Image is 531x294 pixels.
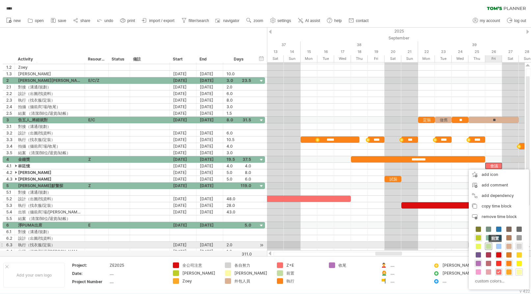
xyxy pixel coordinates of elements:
div: [DATE] [170,104,197,110]
span: 前置 [489,235,502,242]
div: 執行（找衣服/定裝） [18,97,81,103]
div: E [88,222,105,228]
div: Friday, 19 September 2025 [368,48,385,55]
div: 2.0 [226,242,251,248]
div: [DATE] [170,136,197,143]
span: contact [356,18,369,23]
div: [DATE] [197,248,223,255]
div: Tuesday, 23 September 2025 [435,48,452,55]
div: 拍攝（攝前/盯場/收尾） [18,143,81,149]
div: .... [110,279,165,284]
div: 28.0 [226,202,251,208]
a: zoom [245,16,265,25]
div: 2.3 [6,97,14,103]
a: my account [471,16,502,25]
div: 4 [6,156,14,162]
div: 1.0 [226,248,251,255]
div: Zoey [18,64,81,70]
div: 會議 [485,163,502,169]
div: [DATE] [170,202,197,208]
div: Z [88,156,105,162]
div: [DATE] [170,130,197,136]
a: share [71,16,92,25]
div: Project: [72,262,108,268]
div: 3.4 [6,143,14,149]
div: .... [442,278,478,284]
div: 5.5 [6,215,14,222]
div: [DATE] [170,84,197,90]
div: 林廷憶 [18,163,81,169]
div: Z+E [286,262,322,268]
div: [PERSON_NAME] [18,169,81,176]
div: 執行 [286,278,322,284]
div: Wednesday, 24 September 2025 [452,48,468,55]
div: [DATE] [170,117,197,123]
div: [DATE] [170,90,197,97]
span: settings [278,18,291,23]
a: open [26,16,46,25]
span: filter/search [189,18,209,23]
div: [DATE] [197,143,223,149]
div: E/C [88,117,105,123]
div: 拍攝（攝前/盯場/收尾） [18,104,81,110]
div: 3.3 [6,136,14,143]
div: 設計（出圖/找資料） [18,235,81,241]
div: [DATE] [197,202,223,208]
span: print [127,18,135,23]
span: navigator [223,18,239,23]
div: 3.0 [226,77,251,84]
span: zoom [253,18,263,23]
div: Wednesday, 24 September 2025 [452,55,468,62]
div: Activity [18,56,81,62]
div: 出班（攝前/盯場/[PERSON_NAME]） [18,209,81,215]
div: [PERSON_NAME] [18,176,81,182]
div: 對接（溝通/規劃） [18,123,81,130]
div: 2.2 [6,90,14,97]
div: [DATE] [197,196,223,202]
div: 4.2 [6,169,14,176]
div: 告五人_將錯就對 [18,117,81,123]
div: 6 [6,222,14,228]
div: 2.1 [6,84,14,90]
div: Monday, 22 September 2025 [418,48,435,55]
div: Sunday, 21 September 2025 [401,48,418,55]
div: [DATE] [197,209,223,215]
div: Monday, 15 September 2025 [301,55,317,62]
span: undo [104,18,113,23]
div: Friday, 26 September 2025 [485,55,502,62]
div: 做舊 [435,117,452,123]
div: E/C/Z [88,77,105,84]
div: 結案 （清潔/歸位/退貨/結帳） [18,110,81,116]
a: settings [269,16,293,25]
span: share [80,18,90,23]
div: Start [173,56,193,62]
div: .... [390,270,426,276]
div: Date: [72,271,108,276]
div: [DATE] [197,77,223,84]
div: .... [110,271,165,276]
div: 10.5 [226,136,251,143]
div: Sunday, 14 September 2025 [284,48,301,55]
span: save [58,18,66,23]
div: [DATE] [170,97,197,103]
span: copy time block [482,204,512,208]
div: 執行（找衣服/定裝） [18,136,81,143]
div: Project Number [72,279,108,284]
div: [DATE] [197,163,223,169]
div: 對接（溝通/規劃） [18,189,81,195]
div: [DATE] [170,222,197,228]
div: 8.0 [226,117,251,123]
div: 1.3 [6,71,14,77]
div: [DATE] [170,71,197,77]
div: 淨PUMA出席 [18,222,81,228]
div: Tuesday, 23 September 2025 [435,55,452,62]
div: Tuesday, 16 September 2025 [317,48,334,55]
div: [DATE] [197,176,223,182]
div: Friday, 19 September 2025 [368,55,385,62]
div: 設計（出圖/找資料） [18,196,81,202]
div: [DATE] [170,196,197,202]
div: add comment [469,180,529,190]
div: 6.2 [6,235,14,241]
a: print [119,16,137,25]
div: 4.3 [6,176,14,182]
